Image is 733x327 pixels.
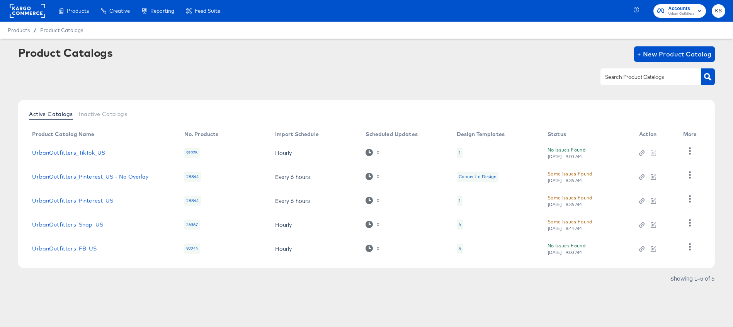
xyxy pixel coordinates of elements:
[184,220,200,230] div: 26367
[457,148,463,158] div: 1
[457,131,505,137] div: Design Templates
[109,8,130,14] span: Creative
[637,49,712,60] span: + New Product Catalog
[376,150,379,155] div: 0
[457,172,498,182] div: Connect a Design
[548,194,592,202] div: Some Issues Found
[366,221,379,228] div: 0
[670,276,715,281] div: Showing 1–5 of 5
[150,8,174,14] span: Reporting
[548,178,582,183] div: [DATE] - 8:36 AM
[457,244,463,254] div: 5
[376,246,379,251] div: 0
[184,196,201,206] div: 28844
[29,111,73,117] span: Active Catalogs
[366,131,418,137] div: Scheduled Updates
[40,27,83,33] a: Product Catalogs
[677,128,706,141] th: More
[269,141,360,165] td: Hourly
[269,213,360,237] td: Hourly
[269,165,360,189] td: Every 6 hours
[459,198,461,204] div: 1
[604,73,686,82] input: Search Product Catalogs
[459,221,461,228] div: 4
[32,245,97,252] a: UrbanOutfitters_FB_US
[668,5,694,13] span: Accounts
[32,150,105,156] a: UrbanOutfitters_TikTok_US
[184,131,219,137] div: No. Products
[32,131,94,137] div: Product Catalog Name
[184,244,200,254] div: 92244
[30,27,40,33] span: /
[712,4,725,18] button: KS
[634,46,715,62] button: + New Product Catalog
[366,197,379,204] div: 0
[376,174,379,179] div: 0
[366,245,379,252] div: 0
[653,4,706,18] button: AccountsUrban Outfitters
[18,46,112,59] div: Product Catalogs
[548,170,592,183] button: Some Issues Found[DATE] - 8:36 AM
[548,218,592,226] div: Some Issues Found
[269,189,360,213] td: Every 6 hours
[541,128,633,141] th: Status
[668,11,694,17] span: Urban Outfitters
[459,245,461,252] div: 5
[366,173,379,180] div: 0
[8,27,30,33] span: Products
[79,111,127,117] span: Inactive Catalogs
[275,131,319,137] div: Import Schedule
[548,170,592,178] div: Some Issues Found
[376,198,379,203] div: 0
[459,174,497,180] div: Connect a Design
[548,226,582,231] div: [DATE] - 8:44 AM
[269,237,360,261] td: Hourly
[195,8,220,14] span: Feed Suite
[459,150,461,156] div: 1
[32,221,103,228] a: UrbanOutfitters_Snap_US
[548,218,592,231] button: Some Issues Found[DATE] - 8:44 AM
[548,202,582,207] div: [DATE] - 8:36 AM
[32,174,148,180] a: UrbanOutfitters_Pinterest_US - No Overlay
[457,196,463,206] div: 1
[457,220,463,230] div: 4
[184,148,200,158] div: 91975
[184,172,201,182] div: 28844
[548,194,592,207] button: Some Issues Found[DATE] - 8:36 AM
[715,7,722,15] span: KS
[376,222,379,227] div: 0
[366,149,379,156] div: 0
[633,128,677,141] th: Action
[32,198,113,204] a: UrbanOutfitters_Pinterest_US
[67,8,89,14] span: Products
